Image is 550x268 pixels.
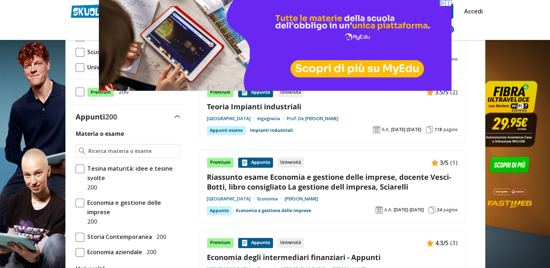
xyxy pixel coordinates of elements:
a: Accedi [464,4,479,19]
img: Appunti contenuto [431,159,438,166]
a: [GEOGRAPHIC_DATA] [207,196,257,202]
a: [PERSON_NAME] [285,196,318,202]
a: Economia e gestione delle imprese [236,206,311,215]
span: [DATE]-[DATE] [394,207,424,213]
span: pagine [443,127,458,133]
span: A.A. [382,127,390,133]
div: Appunto [238,158,273,168]
span: 200 [105,112,117,122]
div: Università [277,87,304,97]
input: Ricerca materia o esame [88,147,177,155]
label: Materia o esame [76,130,124,138]
span: Storia Contemporanea [84,232,152,241]
span: (2) [450,88,458,97]
span: 200 [153,232,166,241]
div: Appunto [238,238,273,248]
span: Premium [87,88,114,97]
a: Impianti industriali [250,126,293,135]
div: Appunto [207,206,232,215]
span: (3) [450,238,458,248]
a: Riassunto esame Economia e gestione delle imprese, docente Vesci-Botti, libro consigliato La gest... [207,172,458,192]
img: Appunti contenuto [241,159,248,166]
div: Appunto [238,87,273,97]
a: Teoria Impianti industriali [207,102,458,111]
img: Anno accademico [376,206,383,214]
span: 200 [84,217,97,226]
img: Pagine [426,126,433,133]
span: 200 [144,247,156,257]
img: Anno accademico [373,126,380,133]
span: [DATE]-[DATE] [391,127,421,133]
span: 3.5/5 [435,88,449,97]
img: Apri e chiudi sezione [174,115,180,118]
img: Appunti contenuto [241,89,248,96]
span: 200 [84,183,97,192]
span: 4.3/5 [435,238,449,248]
span: Scuola Superiore [84,47,135,57]
label: Appunti [76,112,117,122]
img: Appunti contenuto [426,89,434,96]
img: Ricerca materia o esame [79,147,86,155]
a: Ingegneria [257,116,287,122]
img: Appunti contenuto [426,239,434,247]
div: Appunti esame [207,126,246,135]
span: Economia aziendale [84,247,142,257]
img: Pagine [428,206,435,214]
a: Economia degli intermediari finanziari - Appunti [207,252,458,262]
span: Economia e gestione delle imprese [84,198,180,217]
div: Università [277,238,304,248]
a: Economia [257,196,285,202]
span: 118 [434,127,442,133]
span: 200 [116,87,128,96]
div: Università [277,158,304,168]
span: A.A. [384,207,392,213]
span: 34 [437,207,442,213]
span: (1) [450,158,458,167]
a: [GEOGRAPHIC_DATA] [207,116,257,122]
div: Premium [207,238,234,248]
a: Prof. De [PERSON_NAME] [287,116,338,122]
span: Tesina maturità: idee e tesine svolte [84,164,180,183]
div: Premium [207,87,234,97]
span: 3/5 [440,158,449,167]
span: Università [84,62,116,72]
img: Appunti contenuto [241,239,248,247]
div: Premium [207,158,234,168]
span: pagine [443,207,458,213]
